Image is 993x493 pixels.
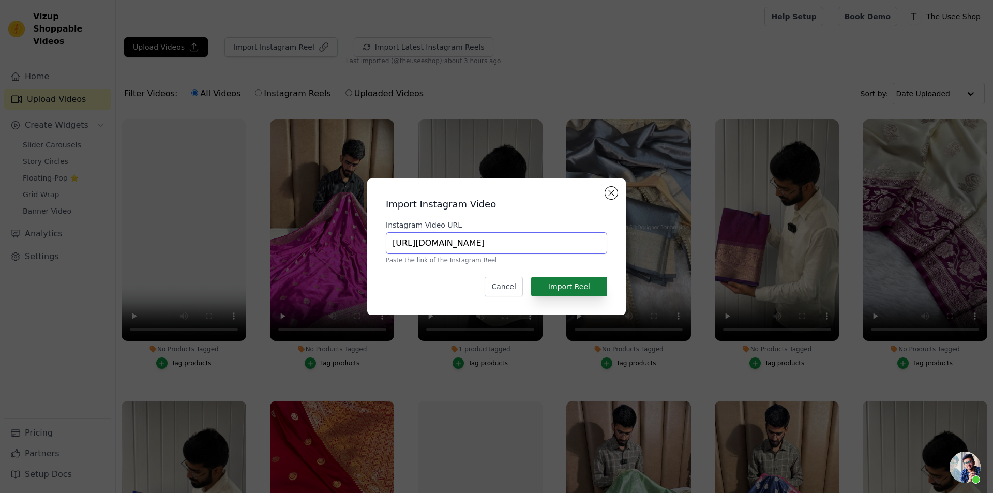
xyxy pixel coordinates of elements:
[386,220,607,230] label: Instagram Video URL
[605,187,618,199] button: Close modal
[386,232,607,254] input: https://www.instagram.com/reel/ABC123/
[386,197,607,212] h2: Import Instagram Video
[531,277,607,296] button: Import Reel
[950,452,981,483] div: Open chat
[485,277,522,296] button: Cancel
[386,256,607,264] p: Paste the link of the Instagram Reel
